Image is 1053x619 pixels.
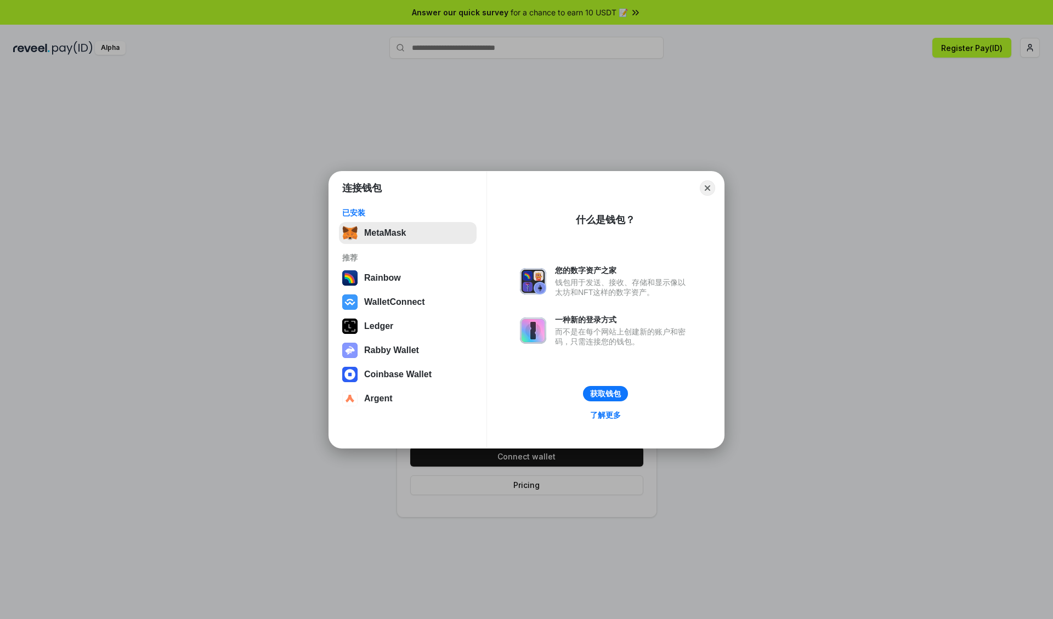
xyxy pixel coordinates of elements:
[342,319,358,334] img: svg+xml,%3Csvg%20xmlns%3D%22http%3A%2F%2Fwww.w3.org%2F2000%2Fsvg%22%20width%3D%2228%22%20height%3...
[590,389,621,399] div: 获取钱包
[555,277,691,297] div: 钱包用于发送、接收、存储和显示像以太坊和NFT这样的数字资产。
[583,386,628,401] button: 获取钱包
[364,321,393,331] div: Ledger
[339,315,477,337] button: Ledger
[584,408,627,422] a: 了解更多
[342,391,358,406] img: svg+xml,%3Csvg%20width%3D%2228%22%20height%3D%2228%22%20viewBox%3D%220%200%2028%2028%22%20fill%3D...
[364,228,406,238] div: MetaMask
[555,315,691,325] div: 一种新的登录方式
[555,265,691,275] div: 您的数字资产之家
[342,225,358,241] img: svg+xml,%3Csvg%20fill%3D%22none%22%20height%3D%2233%22%20viewBox%3D%220%200%2035%2033%22%20width%...
[339,339,477,361] button: Rabby Wallet
[339,291,477,313] button: WalletConnect
[342,367,358,382] img: svg+xml,%3Csvg%20width%3D%2228%22%20height%3D%2228%22%20viewBox%3D%220%200%2028%2028%22%20fill%3D...
[339,222,477,244] button: MetaMask
[339,388,477,410] button: Argent
[364,345,419,355] div: Rabby Wallet
[342,208,473,218] div: 已安装
[342,253,473,263] div: 推荐
[342,343,358,358] img: svg+xml,%3Csvg%20xmlns%3D%22http%3A%2F%2Fwww.w3.org%2F2000%2Fsvg%22%20fill%3D%22none%22%20viewBox...
[576,213,635,226] div: 什么是钱包？
[364,370,432,379] div: Coinbase Wallet
[342,294,358,310] img: svg+xml,%3Csvg%20width%3D%2228%22%20height%3D%2228%22%20viewBox%3D%220%200%2028%2028%22%20fill%3D...
[700,180,715,196] button: Close
[339,364,477,385] button: Coinbase Wallet
[590,410,621,420] div: 了解更多
[342,270,358,286] img: svg+xml,%3Csvg%20width%3D%22120%22%20height%3D%22120%22%20viewBox%3D%220%200%20120%20120%22%20fil...
[520,268,546,294] img: svg+xml,%3Csvg%20xmlns%3D%22http%3A%2F%2Fwww.w3.org%2F2000%2Fsvg%22%20fill%3D%22none%22%20viewBox...
[364,297,425,307] div: WalletConnect
[342,181,382,195] h1: 连接钱包
[520,317,546,344] img: svg+xml,%3Csvg%20xmlns%3D%22http%3A%2F%2Fwww.w3.org%2F2000%2Fsvg%22%20fill%3D%22none%22%20viewBox...
[339,267,477,289] button: Rainbow
[364,394,393,404] div: Argent
[364,273,401,283] div: Rainbow
[555,327,691,347] div: 而不是在每个网站上创建新的账户和密码，只需连接您的钱包。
